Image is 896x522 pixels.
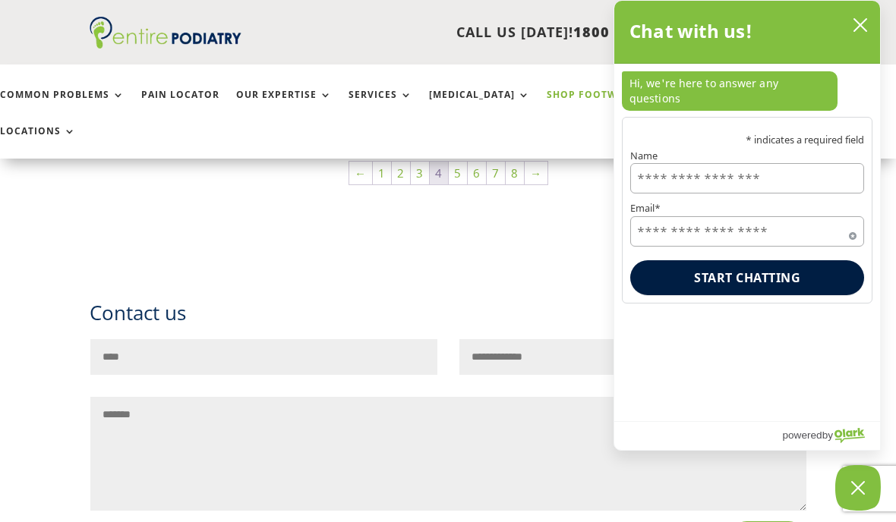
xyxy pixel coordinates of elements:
a: Our Expertise [236,90,332,122]
span: powered [782,426,822,445]
span: Required field [849,229,857,237]
h2: Chat with us! [629,16,753,46]
a: Page 2 [392,162,410,184]
a: Page 7 [487,162,505,184]
button: close chatbox [848,14,872,36]
a: Page 1 [373,162,391,184]
a: Page 6 [468,162,486,184]
a: Entire Podiatry [90,36,241,52]
button: Close Chatbox [835,465,881,511]
div: chat [614,64,880,117]
a: Pain Locator [141,90,219,122]
span: by [822,426,833,445]
a: → [525,162,547,184]
a: Page 5 [449,162,467,184]
input: Name [630,163,864,193]
span: 1800 4 ENTIRE [573,23,681,41]
a: [MEDICAL_DATA] [429,90,530,122]
a: Page 3 [411,162,429,184]
span: Page 4 [430,162,448,184]
label: Name [630,151,864,161]
h3: Contact us [90,299,806,338]
label: Email* [630,203,864,213]
img: logo (1) [90,17,241,49]
p: * indicates a required field [630,135,864,145]
p: Hi, we're here to answer any questions [622,71,838,111]
a: Shop Footwear [547,90,652,122]
a: Page 8 [506,162,524,184]
button: Start chatting [630,260,864,295]
p: CALL US [DATE]! [248,23,681,42]
nav: Product Pagination [90,160,806,192]
a: ← [349,162,372,184]
a: Powered by Olark [782,422,880,450]
a: Services [349,90,412,122]
input: Email [630,216,864,247]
